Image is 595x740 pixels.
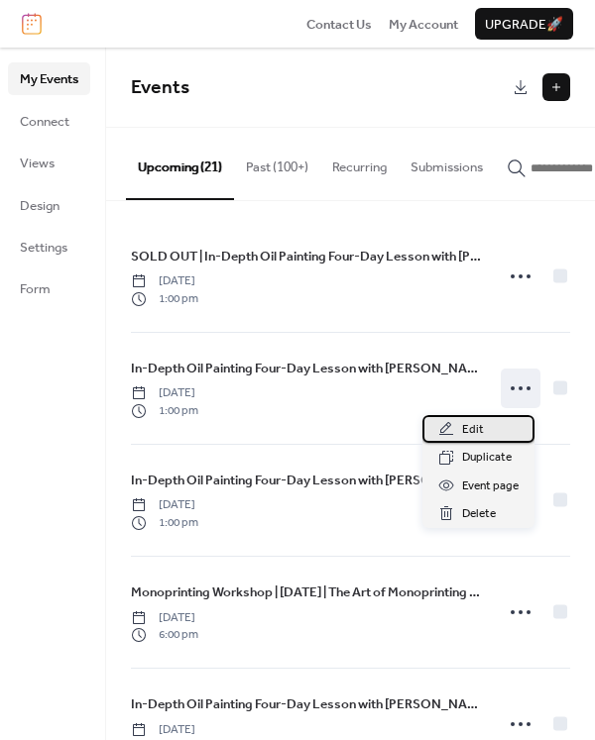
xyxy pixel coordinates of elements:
a: Settings [8,231,90,263]
a: My Account [389,14,458,34]
span: 6:00 pm [131,626,198,644]
img: logo [22,13,42,35]
span: Connect [20,112,69,132]
a: Design [8,189,90,221]
span: My Events [20,69,78,89]
span: Edit [462,420,484,440]
span: In-Depth Oil Painting Four-Day Lesson with [PERSON_NAME] [131,694,481,714]
span: My Account [389,15,458,35]
button: Upgrade🚀 [475,8,573,40]
span: Form [20,279,51,299]
a: In-Depth Oil Painting Four-Day Lesson with [PERSON_NAME] [131,358,481,379]
span: Delete [462,504,496,524]
span: [DATE] [131,721,198,739]
a: In-Depth Oil Painting Four-Day Lesson with [PERSON_NAME] [131,470,481,491]
span: Event page [462,476,519,496]
a: My Events [8,62,90,94]
a: In-Depth Oil Painting Four-Day Lesson with [PERSON_NAME] [131,693,481,715]
button: Upcoming (21) [126,128,234,199]
span: Views [20,154,55,173]
button: Past (100+) [234,128,320,197]
span: Upgrade 🚀 [485,15,563,35]
a: Connect [8,105,90,137]
span: 1:00 pm [131,402,198,420]
span: Duplicate [462,448,512,468]
span: [DATE] [131,609,198,627]
span: SOLD OUT | In-Depth Oil Painting Four-Day Lesson with [PERSON_NAME] [131,247,481,266]
a: Form [8,272,90,304]
span: In-Depth Oil Painting Four-Day Lesson with [PERSON_NAME] [131,471,481,490]
span: Monoprinting Workshop | [DATE] | The Art of Monoprinting with [PERSON_NAME] [131,582,481,602]
span: Contact Us [306,15,372,35]
a: SOLD OUT | In-Depth Oil Painting Four-Day Lesson with [PERSON_NAME] [131,246,481,267]
span: [DATE] [131,272,198,290]
button: Submissions [399,128,495,197]
span: Settings [20,238,67,258]
button: Recurring [320,128,399,197]
span: In-Depth Oil Painting Four-Day Lesson with [PERSON_NAME] [131,359,481,378]
span: Design [20,196,59,216]
span: 1:00 pm [131,514,198,532]
span: [DATE] [131,496,198,514]
span: 1:00 pm [131,290,198,308]
a: Views [8,147,90,178]
span: Events [131,69,189,106]
a: Monoprinting Workshop | [DATE] | The Art of Monoprinting with [PERSON_NAME] [131,581,481,603]
a: Contact Us [306,14,372,34]
span: [DATE] [131,384,198,402]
